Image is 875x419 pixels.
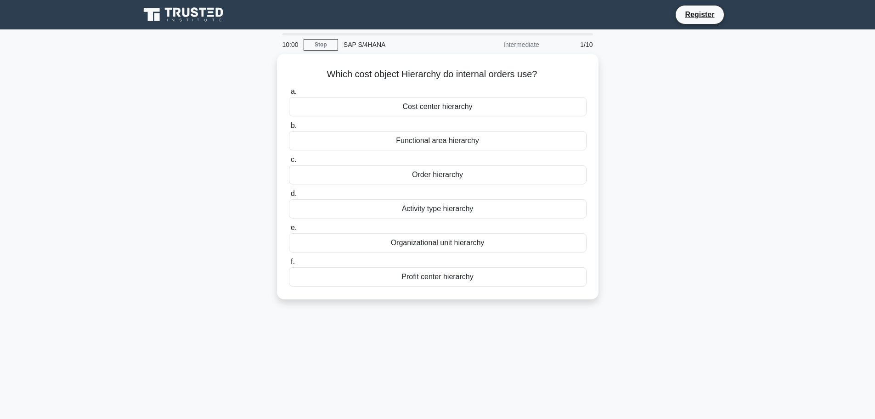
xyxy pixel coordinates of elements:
div: Functional area hierarchy [289,131,587,150]
div: Profit center hierarchy [289,267,587,287]
div: 10:00 [277,35,304,54]
span: f. [291,258,295,265]
div: Activity type hierarchy [289,199,587,218]
span: c. [291,155,296,163]
div: Order hierarchy [289,165,587,184]
div: Organizational unit hierarchy [289,233,587,253]
a: Register [679,9,720,20]
span: d. [291,189,297,197]
h5: Which cost object Hierarchy do internal orders use? [288,69,587,80]
div: Cost center hierarchy [289,97,587,116]
span: b. [291,121,297,129]
div: 1/10 [545,35,598,54]
div: Intermediate [464,35,545,54]
a: Stop [304,39,338,51]
span: e. [291,224,297,231]
div: SAP S/4HANA [338,35,464,54]
span: a. [291,87,297,95]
